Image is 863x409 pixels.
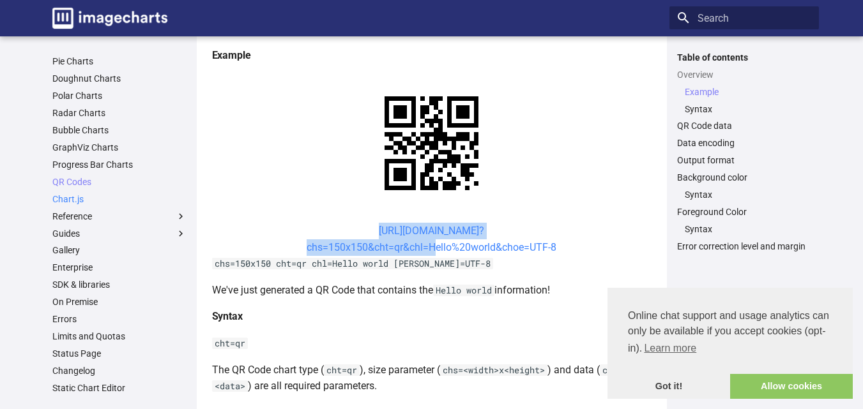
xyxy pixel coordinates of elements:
[307,225,556,253] a: [URL][DOMAIN_NAME]?chs=150x150&cht=qr&chl=Hello%20world&choe=UTF-8
[212,282,652,299] p: We've just generated a QR Code that contains the information!
[677,154,811,166] a: Output format
[47,3,172,34] a: Image-Charts documentation
[685,86,811,98] a: Example
[52,193,187,205] a: Chart.js
[685,189,811,200] a: Syntax
[677,189,811,200] nav: Background color
[52,279,187,290] a: SDK & libraries
[607,288,853,399] div: cookieconsent
[52,90,187,101] a: Polar Charts
[677,69,811,80] a: Overview
[52,211,187,222] label: Reference
[677,241,811,252] a: Error correction level and margin
[52,56,187,67] a: Pie Charts
[52,142,187,153] a: GraphViz Charts
[212,47,652,64] h4: Example
[52,365,187,376] a: Changelog
[52,296,187,308] a: On Premise
[669,52,819,253] nav: Table of contents
[52,73,187,84] a: Doughnut Charts
[212,258,493,269] code: chs=150x150 cht=qr chl=Hello world [PERSON_NAME]=UTF-8
[52,313,187,325] a: Errors
[362,74,501,212] img: chart
[52,176,187,188] a: QR Codes
[440,364,547,376] code: chs=<width>x<height>
[52,124,187,136] a: Bubble Charts
[669,52,819,63] label: Table of contents
[433,285,494,296] code: Hello world
[642,339,698,358] a: learn more about cookies
[52,348,187,359] a: Status Page
[677,120,811,131] a: QR Code data
[685,223,811,235] a: Syntax
[52,262,187,273] a: Enterprise
[52,228,187,239] label: Guides
[677,223,811,235] nav: Foreground Color
[212,338,248,349] code: cht=qr
[607,374,730,399] a: dismiss cookie message
[52,159,187,170] a: Progress Bar Charts
[730,374,853,399] a: allow cookies
[52,8,167,29] img: logo
[677,206,811,218] a: Foreground Color
[212,308,652,325] h4: Syntax
[685,103,811,115] a: Syntax
[212,362,652,394] p: The QR Code chart type ( ), size parameter ( ) and data ( ) are all required parameters.
[677,137,811,149] a: Data encoding
[628,308,832,358] span: Online chat support and usage analytics can only be available if you accept cookies (opt-in).
[52,107,187,119] a: Radar Charts
[677,172,811,183] a: Background color
[324,364,360,376] code: cht=qr
[52,331,187,342] a: Limits and Quotas
[52,382,187,394] a: Static Chart Editor
[52,244,187,256] a: Gallery
[669,6,819,29] input: Search
[677,86,811,115] nav: Overview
